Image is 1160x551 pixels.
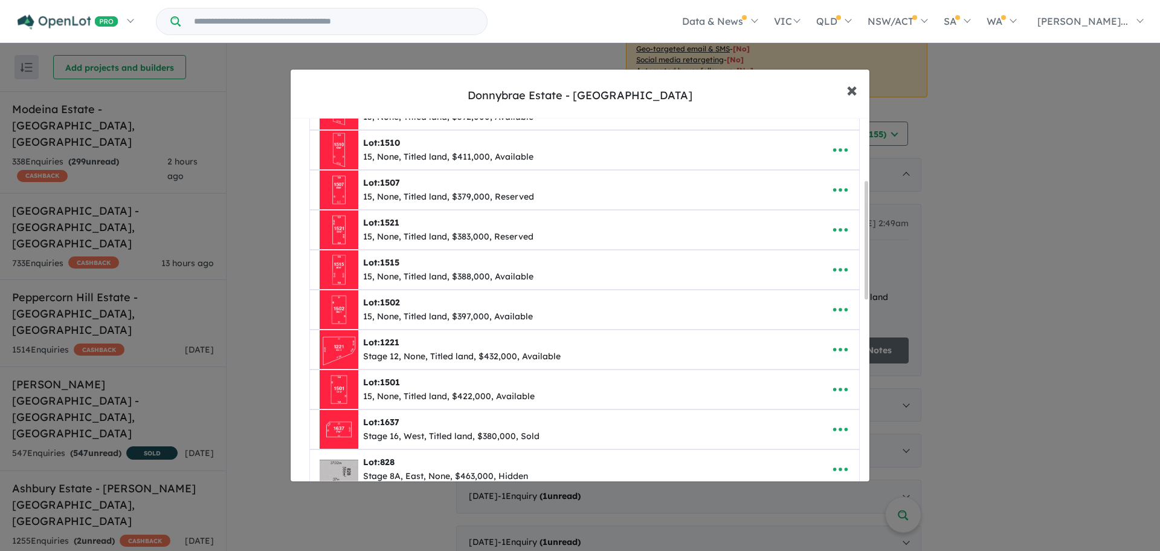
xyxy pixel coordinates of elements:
img: Donnybrae%20Estate%20-%20Donnybrook%20-%20Lot%201515___1748839814.jpg [320,250,358,289]
div: 15, None, Titled land, $388,000, Available [363,270,533,284]
span: 1510 [380,137,400,148]
b: Lot: [363,257,399,268]
span: 1502 [380,297,400,308]
div: 15, None, Titled land, $383,000, Reserved [363,230,533,244]
span: 1221 [380,337,399,348]
img: Donnybrae%20Estate%20-%20Donnybrook%20-%20Lot%201637___1736394858.jpg [320,410,358,449]
b: Lot: [363,137,400,148]
img: Openlot PRO Logo White [18,15,118,30]
input: Try estate name, suburb, builder or developer [183,8,485,34]
img: Donnybrae%20Estate%20-%20Donnybrook%20-%20Lot%201521___1748480804.jpg [320,210,358,249]
b: Lot: [363,457,395,468]
span: × [846,76,857,102]
span: 1515 [380,257,399,268]
span: 828 [380,457,395,468]
img: Donnybrae%20Estate%20-%20Donnybrook%20-%20Lot%201221___1736394989.jpg [320,330,358,369]
div: 15, None, Titled land, $397,000, Available [363,310,533,324]
span: 1501 [380,377,400,388]
img: Donnybrae%20Estate%20-%20Donnybrook%20-%20Lot%201510___1748480412.jpg [320,131,358,169]
span: 1521 [380,217,399,228]
img: Donnybrae%20Estate%20-%20Donnybrook%20-%20Lot%201501___1749524405.jpg [320,370,358,409]
b: Lot: [363,417,399,428]
b: Lot: [363,177,400,188]
div: 15, None, Titled land, $422,000, Available [363,390,535,404]
span: 1507 [380,177,400,188]
b: Lot: [363,217,399,228]
span: 1637 [380,417,399,428]
div: 15, None, Titled land, $411,000, Available [363,150,533,165]
b: Lot: [363,377,400,388]
img: Donnybrae%20Estate%20-%20Donnybrook%20-%20Lot%201507___1748573076.jpg [320,171,358,209]
div: Stage 16, West, Titled land, $380,000, Sold [363,429,540,444]
div: Stage 8A, East, None, $463,000, Hidden [363,469,528,484]
div: Donnybrae Estate - [GEOGRAPHIC_DATA] [468,88,692,103]
img: Donnybrae%20Estate%20-%20Donnybrook%20-%20Lot%20828___1737431658.jpg [320,450,358,489]
img: Donnybrae%20Estate%20-%20Donnybrook%20-%20Lot%201502___1748572859.jpg [320,290,358,329]
b: Lot: [363,337,399,348]
span: [PERSON_NAME]... [1037,15,1128,27]
div: 15, None, Titled land, $379,000, Reserved [363,190,534,204]
b: Lot: [363,297,400,308]
div: Stage 12, None, Titled land, $432,000, Available [363,350,561,364]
